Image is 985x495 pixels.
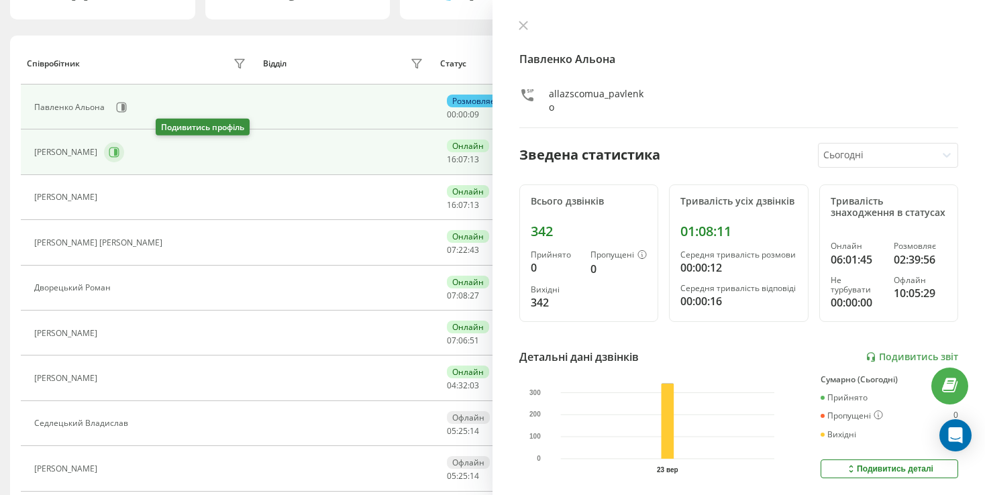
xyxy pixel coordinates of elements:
div: : : [447,245,479,255]
div: Онлайн [447,366,489,378]
div: Онлайн [447,230,489,243]
div: 342 [531,223,647,239]
div: 0 [531,260,580,276]
div: Офлайн [447,411,490,424]
div: Онлайн [831,241,884,251]
div: 00:00:00 [831,294,884,311]
div: Детальні дані дзвінків [519,349,639,365]
div: : : [447,155,479,164]
span: 06 [458,335,468,346]
span: 27 [470,290,479,301]
span: 13 [470,154,479,165]
div: Всього дзвінків [531,196,647,207]
span: 25 [458,425,468,437]
div: : : [447,381,479,390]
div: Подивитись профіль [156,119,250,135]
div: : : [447,110,479,119]
div: allazscomua_pavlenko [549,87,647,114]
span: 25 [458,470,468,482]
div: Офлайн [447,456,490,469]
span: 07 [447,290,456,301]
text: 23 вер [657,466,678,474]
button: Подивитись деталі [821,459,958,478]
span: 14 [470,425,479,437]
span: 00 [458,109,468,120]
div: : : [447,201,479,210]
text: 0 [537,455,541,463]
div: 02:39:56 [894,252,947,268]
div: : : [447,291,479,300]
div: Розмовляє [447,95,500,107]
div: Зведена статистика [519,145,660,165]
div: Дворецький Роман [34,283,114,292]
div: : : [447,336,479,345]
div: Статус [440,59,466,68]
div: [PERSON_NAME] [34,464,101,474]
div: [PERSON_NAME] [PERSON_NAME] [34,238,166,248]
text: 100 [529,433,541,441]
span: 22 [458,244,468,256]
span: 00 [447,109,456,120]
div: Онлайн [447,185,489,198]
span: 14 [470,470,479,482]
span: 07 [447,244,456,256]
div: [PERSON_NAME] [34,148,101,157]
div: Прийнято [821,393,868,402]
div: [PERSON_NAME] [34,192,101,202]
div: Середня тривалість розмови [680,250,796,260]
a: Подивитись звіт [866,351,958,363]
div: Седлецький Владислав [34,419,132,428]
span: 51 [470,335,479,346]
div: 342 [531,294,580,311]
div: Вихідні [821,430,856,439]
div: Подивитись деталі [845,463,933,474]
span: 07 [458,199,468,211]
div: Тривалість усіх дзвінків [680,196,796,207]
span: 04 [447,380,456,391]
div: Прийнято [531,250,580,260]
div: Відділ [263,59,287,68]
div: 0 [953,410,958,421]
div: : : [447,472,479,481]
div: Середня тривалість відповіді [680,284,796,293]
div: 10:05:29 [894,285,947,301]
div: 01:08:11 [680,223,796,239]
span: 07 [447,335,456,346]
div: : : [447,427,479,436]
div: Не турбувати [831,276,884,295]
text: 200 [529,411,541,419]
div: 06:01:45 [831,252,884,268]
div: Тривалість знаходження в статусах [831,196,947,219]
div: Офлайн [894,276,947,285]
div: Онлайн [447,140,489,152]
div: Сумарно (Сьогодні) [821,375,958,384]
div: Онлайн [447,276,489,288]
span: 16 [447,199,456,211]
span: 07 [458,154,468,165]
span: 32 [458,380,468,391]
div: 0 [590,261,647,277]
div: Пропущені [821,410,883,421]
span: 09 [470,109,479,120]
span: 05 [447,425,456,437]
span: 16 [447,154,456,165]
div: Пропущені [590,250,647,261]
span: 05 [447,470,456,482]
div: Open Intercom Messenger [939,419,972,451]
div: 00:00:16 [680,293,796,309]
div: Онлайн [447,321,489,333]
div: Павленко Альона [34,103,108,112]
div: 00:00:12 [680,260,796,276]
span: 03 [470,380,479,391]
span: 08 [458,290,468,301]
div: Співробітник [27,59,80,68]
div: Розмовляє [894,241,947,251]
div: Вихідні [531,285,580,294]
div: [PERSON_NAME] [34,374,101,383]
div: [PERSON_NAME] [34,329,101,338]
text: 300 [529,389,541,396]
h4: Павленко Альона [519,51,958,67]
span: 13 [470,199,479,211]
span: 43 [470,244,479,256]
